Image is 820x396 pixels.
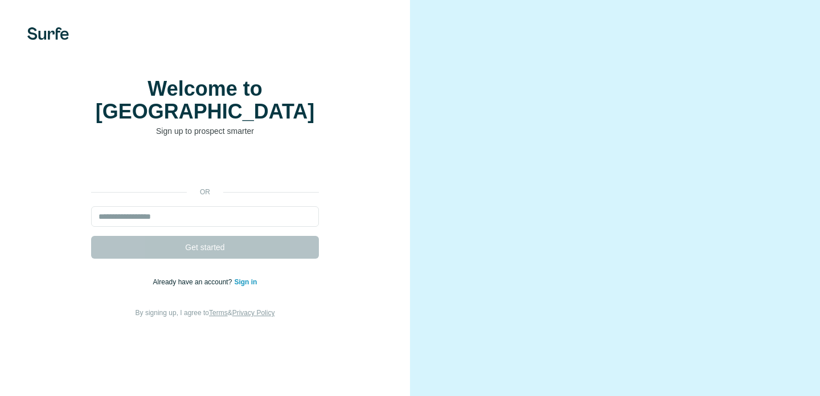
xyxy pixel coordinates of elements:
p: Sign up to prospect smarter [91,125,319,137]
a: Sign in [234,278,257,286]
a: Terms [209,309,228,317]
span: By signing up, I agree to & [136,309,275,317]
iframe: Schaltfläche „Über Google anmelden“ [85,154,325,179]
a: Privacy Policy [232,309,275,317]
img: Surfe's logo [27,27,69,40]
h1: Welcome to [GEOGRAPHIC_DATA] [91,77,319,123]
p: or [187,187,223,197]
span: Already have an account? [153,278,235,286]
